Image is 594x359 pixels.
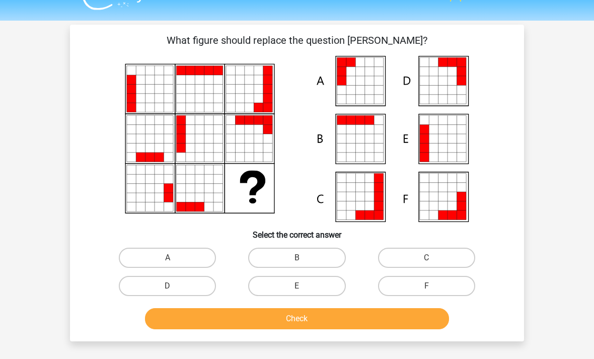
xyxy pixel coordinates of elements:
[119,276,216,297] label: D
[248,276,345,297] label: E
[119,248,216,268] label: A
[86,223,508,240] h6: Select the correct answer
[86,33,508,48] p: What figure should replace the question [PERSON_NAME]?
[378,276,475,297] label: F
[378,248,475,268] label: C
[248,248,345,268] label: B
[145,309,450,330] button: Check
